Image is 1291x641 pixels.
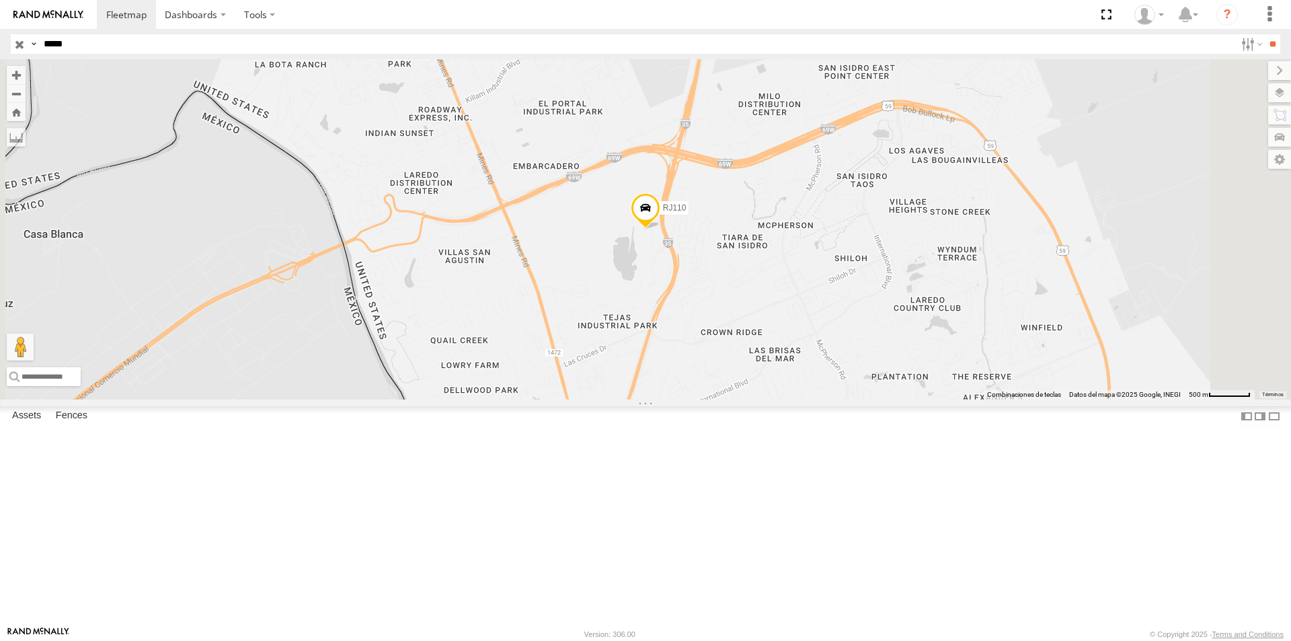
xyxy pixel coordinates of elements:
[7,66,26,84] button: Zoom in
[1212,630,1284,638] a: Terms and Conditions
[7,84,26,103] button: Zoom out
[1240,406,1253,426] label: Dock Summary Table to the Left
[13,10,83,20] img: rand-logo.svg
[1185,390,1255,400] button: Escala del mapa: 500 m por 59 píxeles
[1130,5,1169,25] div: Jose Anaya
[1267,406,1281,426] label: Hide Summary Table
[7,628,69,641] a: Visit our Website
[1268,150,1291,169] label: Map Settings
[7,103,26,121] button: Zoom Home
[584,630,635,638] div: Version: 306.00
[28,34,39,54] label: Search Query
[1262,391,1284,397] a: Términos (se abre en una nueva pestaña)
[1216,4,1238,26] i: ?
[1189,391,1208,398] span: 500 m
[1150,630,1284,638] div: © Copyright 2025 -
[987,390,1061,400] button: Combinaciones de teclas
[7,128,26,147] label: Measure
[663,203,687,213] span: RJ110
[1236,34,1265,54] label: Search Filter Options
[7,334,34,361] button: Arrastra al hombrecito al mapa para abrir Street View
[1253,406,1267,426] label: Dock Summary Table to the Right
[49,407,94,426] label: Fences
[1069,391,1181,398] span: Datos del mapa ©2025 Google, INEGI
[5,407,48,426] label: Assets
